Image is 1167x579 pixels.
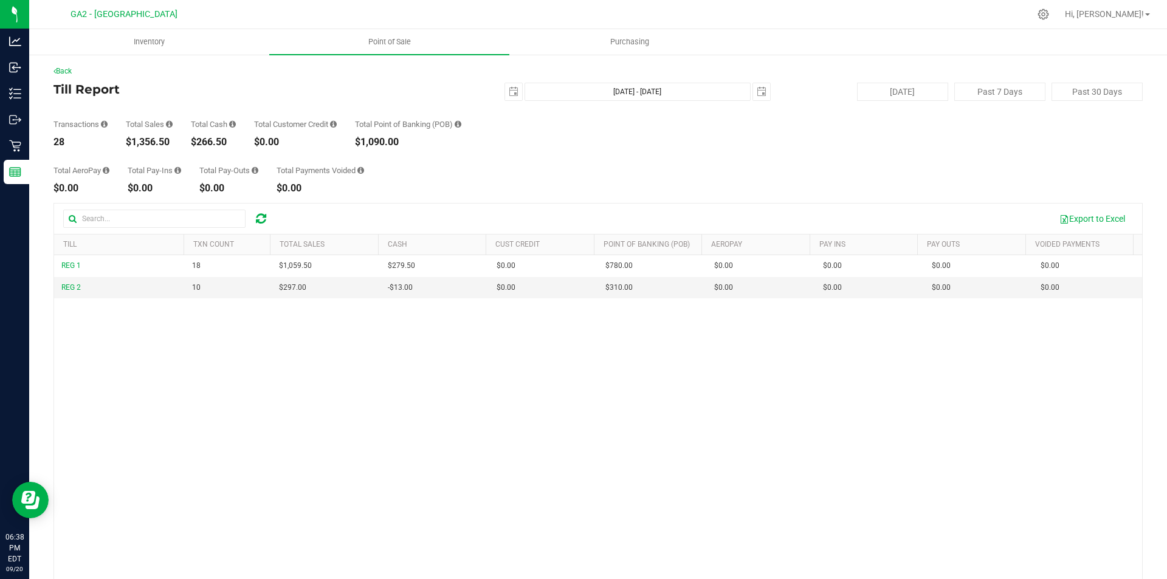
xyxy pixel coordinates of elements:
div: $0.00 [277,183,364,193]
div: $1,356.50 [126,137,173,147]
div: Total AeroPay [53,166,109,174]
div: Total Pay-Ins [128,166,181,174]
p: 09/20 [5,564,24,574]
div: $0.00 [254,137,337,147]
i: Sum of all successful, non-voided cash payment transaction amounts (excluding tips and transactio... [229,120,236,128]
span: $0.00 [823,282,842,293]
div: Total Point of Banking (POB) [355,120,461,128]
span: 18 [192,260,201,272]
span: $0.00 [1041,260,1059,272]
a: Till [63,240,77,248]
div: $266.50 [191,137,236,147]
i: Sum of all successful AeroPay payment transaction amounts for all purchases in the date range. Ex... [103,166,109,174]
input: Search... [63,210,246,228]
a: Pay Ins [819,240,845,248]
a: Cust Credit [495,240,540,248]
p: 06:38 PM EDT [5,532,24,564]
span: Purchasing [594,36,666,47]
button: Past 30 Days [1052,83,1143,101]
span: $1,059.50 [279,260,312,272]
span: Inventory [117,36,181,47]
span: REG 1 [61,261,81,270]
i: Count of all successful payment transactions, possibly including voids, refunds, and cash-back fr... [101,120,108,128]
span: $297.00 [279,282,306,293]
div: $0.00 [199,183,258,193]
inline-svg: Inventory [9,87,21,100]
inline-svg: Reports [9,166,21,178]
div: 28 [53,137,108,147]
span: $0.00 [497,282,515,293]
div: Transactions [53,120,108,128]
inline-svg: Outbound [9,114,21,126]
div: $0.00 [128,183,181,193]
div: Total Pay-Outs [199,166,258,174]
span: Hi, [PERSON_NAME]! [1065,9,1144,19]
i: Sum of all successful, non-voided payment transaction amounts using account credit as the payment... [330,120,337,128]
span: $0.00 [497,260,515,272]
a: Voided Payments [1035,240,1100,248]
a: Back [53,67,72,75]
i: Sum of all voided payment transaction amounts (excluding tips and transaction fees) within the da... [357,166,364,174]
div: $0.00 [53,183,109,193]
div: Total Payments Voided [277,166,364,174]
span: Point of Sale [352,36,427,47]
i: Sum of all cash pay-ins added to tills within the date range. [174,166,181,174]
span: select [753,83,770,100]
span: $310.00 [605,282,633,293]
a: Inventory [29,29,269,55]
div: Manage settings [1036,9,1051,20]
i: Sum of the successful, non-voided point-of-banking payment transaction amounts, both via payment ... [455,120,461,128]
a: Purchasing [509,29,749,55]
inline-svg: Analytics [9,35,21,47]
a: Point of Sale [269,29,509,55]
div: Total Customer Credit [254,120,337,128]
div: Total Sales [126,120,173,128]
span: $279.50 [388,260,415,272]
i: Sum of all cash pay-outs removed from tills within the date range. [252,166,258,174]
span: select [505,83,522,100]
button: Export to Excel [1052,208,1133,229]
a: TXN Count [193,240,234,248]
button: [DATE] [857,83,948,101]
span: $0.00 [932,260,951,272]
span: -$13.00 [388,282,413,293]
a: Pay Outs [927,240,960,248]
span: $0.00 [1041,282,1059,293]
div: $1,090.00 [355,137,461,147]
button: Past 7 Days [954,83,1045,101]
h4: Till Report [53,83,416,96]
span: GA2 - [GEOGRAPHIC_DATA] [71,9,177,19]
a: Total Sales [280,240,325,248]
span: $0.00 [932,282,951,293]
i: Sum of all successful, non-voided payment transaction amounts (excluding tips and transaction fee... [166,120,173,128]
a: AeroPay [711,240,742,248]
span: $0.00 [714,282,733,293]
inline-svg: Inbound [9,61,21,74]
inline-svg: Retail [9,140,21,152]
a: Cash [388,240,407,248]
div: Total Cash [191,120,236,128]
span: REG 2 [61,283,81,292]
span: $0.00 [714,260,733,272]
span: 10 [192,282,201,293]
span: $0.00 [823,260,842,272]
iframe: Resource center [12,482,49,518]
a: Point of Banking (POB) [604,240,690,248]
span: $780.00 [605,260,633,272]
